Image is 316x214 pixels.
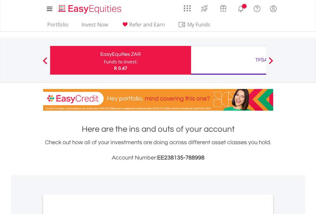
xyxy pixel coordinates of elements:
span: R 0.47 [114,65,127,71]
span: Refer and Earn [129,21,165,28]
span: My Funds [178,20,220,29]
a: AppsGrid [180,2,195,12]
a: Refer and Earn [119,21,167,31]
img: grid-menu-icon.svg [184,5,191,12]
button: Next [265,60,277,67]
a: FAQ's and Support [249,2,265,14]
img: thrive-v2.svg [199,3,210,13]
a: My Profile [265,2,281,16]
a: Home page [56,2,124,14]
div: Funds to invest: [104,59,138,65]
span: EE238135-788998 [157,155,204,161]
a: Portfolio [45,21,71,31]
img: vouchers-v2.svg [218,3,228,13]
h1: Here are the ins and outs of your account [43,123,273,135]
div: EasyEquities ZAR [54,50,187,59]
img: EasyEquities_Logo.png [57,4,124,14]
img: EasyCredit Promotion Banner [43,89,273,111]
a: Notifications [233,2,249,14]
h3: Account Number: [43,153,273,162]
a: Vouchers [214,2,233,13]
button: Previous [39,60,51,67]
div: Check out how all of your investments are doing across different asset classes you hold. [43,138,273,162]
a: Invest Now [79,21,111,31]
